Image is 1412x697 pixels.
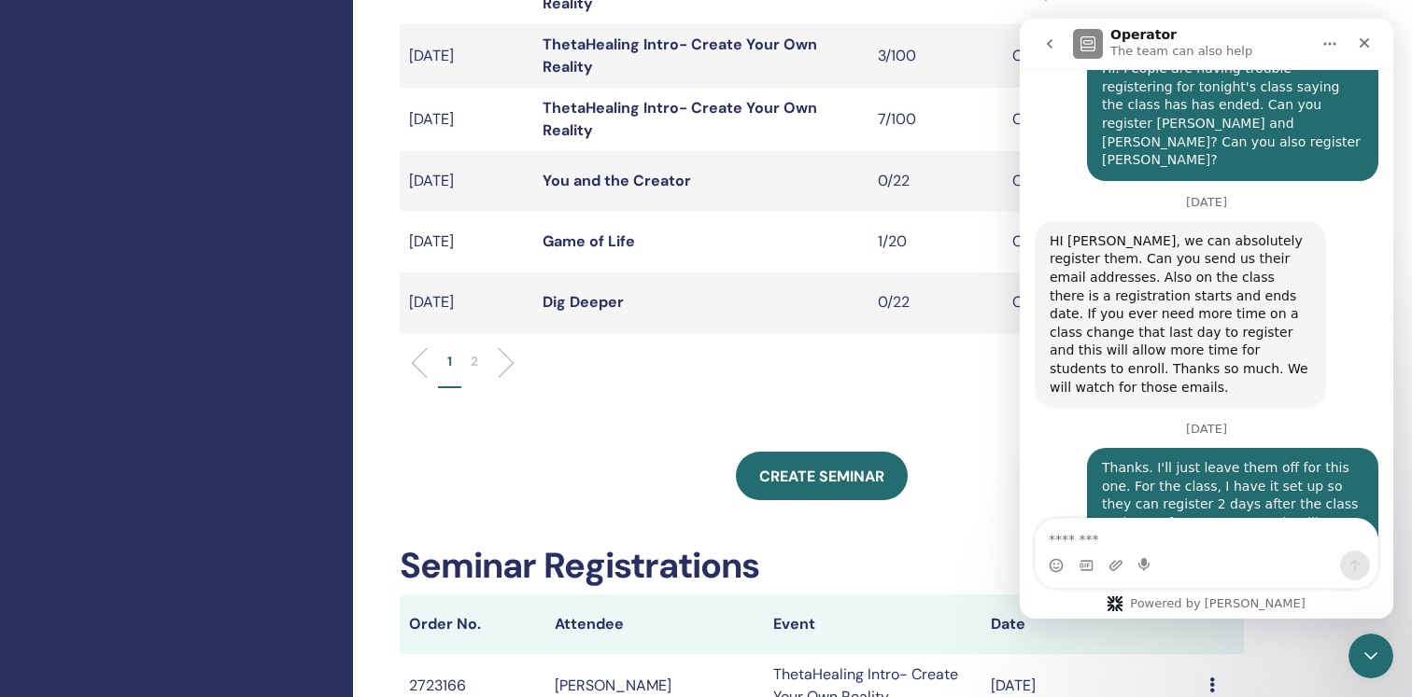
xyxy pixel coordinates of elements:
[543,98,817,140] a: ThetaHealing Intro- Create Your Own Reality
[764,594,982,654] th: Event
[759,467,884,486] span: Create seminar
[400,88,533,151] td: [DATE]
[400,24,533,88] td: [DATE]
[1003,212,1204,272] td: Completed
[400,272,533,333] td: [DATE]
[545,594,764,654] th: Attendee
[736,452,908,500] a: Create seminar
[868,88,1002,151] td: 7/100
[868,212,1002,272] td: 1/20
[543,292,624,312] a: Dig Deeper
[868,151,1002,212] td: 0/22
[1020,19,1393,619] iframe: Intercom live chat
[1348,634,1393,678] iframe: Intercom live chat
[400,151,533,212] td: [DATE]
[400,212,533,272] td: [DATE]
[543,231,635,251] a: Game of Life
[1003,88,1204,151] td: Completed
[471,352,478,371] p: 2
[1003,272,1204,333] td: Completed
[543,171,691,190] a: You and the Creator
[868,272,1002,333] td: 0/22
[447,352,452,371] p: 1
[543,35,817,77] a: ThetaHealing Intro- Create Your Own Reality
[1003,151,1204,212] td: Completed
[1003,24,1204,88] td: Completed
[400,545,759,588] h2: Seminar Registrations
[400,594,545,654] th: Order No.
[868,24,1002,88] td: 3/100
[981,594,1200,654] th: Date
